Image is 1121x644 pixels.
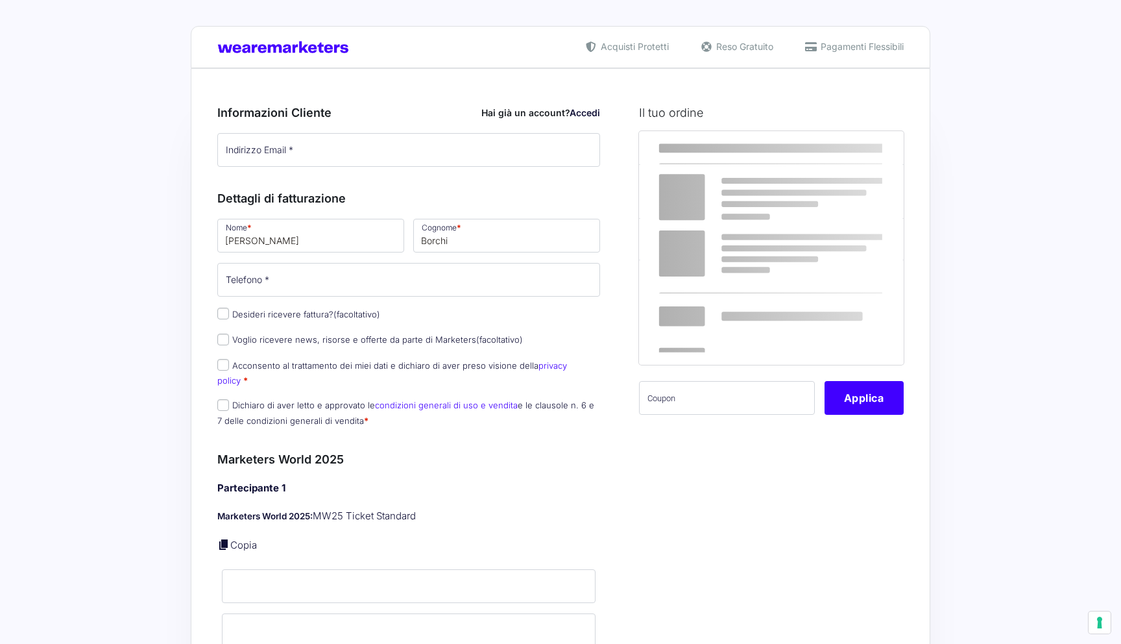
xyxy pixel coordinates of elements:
[481,106,600,119] div: Hai già un account?
[217,334,523,345] label: Voglio ricevere news, risorse e offerte da parte di Marketers
[217,359,229,371] input: Acconsento al trattamento dei miei dati e dichiaro di aver preso visione dellaprivacy policy
[639,219,791,260] th: Subtotale
[597,40,669,53] span: Acquisti Protetti
[413,219,600,253] input: Cognome *
[217,399,229,411] input: Dichiaro di aver letto e approvato lecondizioni generali di uso e venditae le clausole n. 6 e 7 d...
[217,309,380,319] label: Desideri ricevere fattura?
[639,381,815,415] input: Coupon
[333,309,380,319] span: (facoltativo)
[639,165,791,219] td: Marketers World 2025 - MW25 Ticket Standard
[217,451,600,468] h3: Marketers World 2025
[570,107,600,118] a: Accedi
[817,40,904,53] span: Pagamenti Flessibili
[476,334,523,345] span: (facoltativo)
[639,131,791,165] th: Prodotto
[713,40,773,53] span: Reso Gratuito
[217,509,600,524] p: MW25 Ticket Standard
[217,481,600,496] h4: Partecipante 1
[217,219,404,253] input: Nome *
[217,308,229,319] input: Desideri ricevere fattura?(facoltativo)
[217,263,600,297] input: Telefono *
[217,360,567,386] label: Acconsento al trattamento dei miei dati e dichiaro di aver preso visione della
[217,400,594,425] label: Dichiaro di aver letto e approvato le e le clausole n. 6 e 7 delle condizioni generali di vendita
[1089,612,1111,634] button: Le tue preferenze relative al consenso per le tecnologie di tracciamento
[230,539,257,551] a: Copia
[639,104,904,121] h3: Il tuo ordine
[217,511,313,521] strong: Marketers World 2025:
[791,131,904,165] th: Subtotale
[375,400,518,410] a: condizioni generali di uso e vendita
[217,104,600,121] h3: Informazioni Cliente
[217,360,567,386] a: privacy policy
[217,538,230,551] a: Copia i dettagli dell'acquirente
[825,381,904,415] button: Applica
[639,260,791,364] th: Totale
[217,190,600,207] h3: Dettagli di fatturazione
[217,133,600,167] input: Indirizzo Email *
[217,334,229,345] input: Voglio ricevere news, risorse e offerte da parte di Marketers(facoltativo)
